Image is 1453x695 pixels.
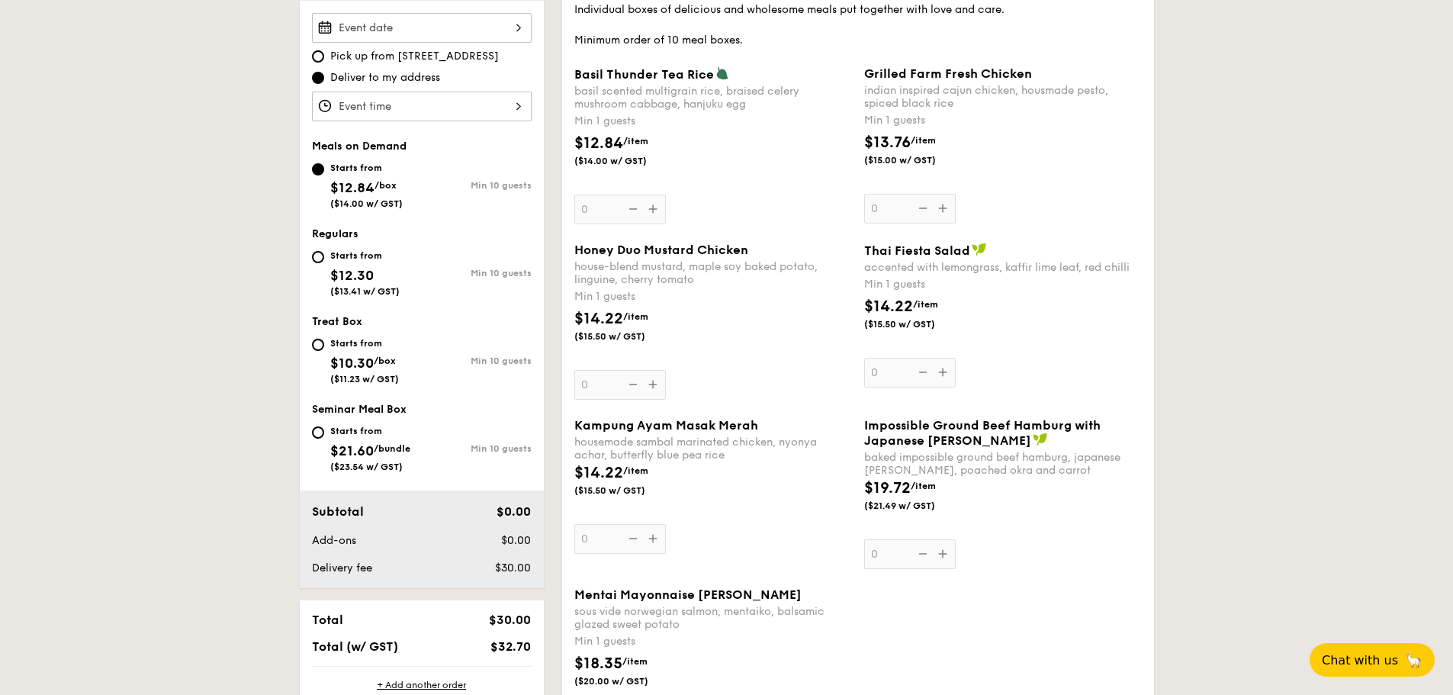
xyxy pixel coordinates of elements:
[864,84,1142,110] div: indian inspired cajun chicken, housmade pesto, spiced black rice
[864,418,1101,448] span: Impossible Ground Beef Hamburg with Japanese [PERSON_NAME]
[330,374,399,385] span: ($11.23 w/ GST)
[312,639,398,654] span: Total (w/ GST)
[330,179,375,196] span: $12.84
[574,310,623,328] span: $14.22
[574,243,748,257] span: Honey Duo Mustard Chicken
[375,180,397,191] span: /box
[864,134,911,152] span: $13.76
[330,286,400,297] span: ($13.41 w/ GST)
[574,330,678,343] span: ($15.50 w/ GST)
[312,315,362,328] span: Treat Box
[574,260,852,286] div: house-blend mustard, maple soy baked potato, linguine, cherry tomato
[312,613,343,627] span: Total
[422,356,532,366] div: Min 10 guests
[574,587,802,602] span: Mentai Mayonnaise [PERSON_NAME]
[490,639,531,654] span: $32.70
[330,355,374,372] span: $10.30
[312,92,532,121] input: Event time
[574,436,852,462] div: housemade sambal marinated chicken, nyonya achar, butterfly blue pea rice
[374,356,396,366] span: /box
[622,656,648,667] span: /item
[422,443,532,454] div: Min 10 guests
[1310,643,1435,677] button: Chat with us🦙
[574,114,852,129] div: Min 1 guests
[330,70,440,85] span: Deliver to my address
[913,299,938,310] span: /item
[1033,433,1048,446] img: icon-vegan.f8ff3823.svg
[864,500,968,512] span: ($21.49 w/ GST)
[911,135,936,146] span: /item
[330,198,403,209] span: ($14.00 w/ GST)
[312,163,324,175] input: Starts from$12.84/box($14.00 w/ GST)Min 10 guests
[330,49,499,64] span: Pick up from [STREET_ADDRESS]
[864,66,1032,81] span: Grilled Farm Fresh Chicken
[312,426,324,439] input: Starts from$21.60/bundle($23.54 w/ GST)Min 10 guests
[715,66,729,80] img: icon-vegetarian.fe4039eb.svg
[574,464,623,482] span: $14.22
[422,180,532,191] div: Min 10 guests
[312,504,364,519] span: Subtotal
[574,2,1142,48] div: Individual boxes of delicious and wholesome meals put together with love and care. Minimum order ...
[330,462,403,472] span: ($23.54 w/ GST)
[374,443,410,454] span: /bundle
[574,418,758,433] span: Kampung Ayam Masak Merah
[312,50,324,63] input: Pick up from [STREET_ADDRESS]
[312,140,407,153] span: Meals on Demand
[574,155,678,167] span: ($14.00 w/ GST)
[574,675,678,687] span: ($20.00 w/ GST)
[864,479,911,497] span: $19.72
[864,318,968,330] span: ($15.50 w/ GST)
[312,403,407,416] span: Seminar Meal Box
[422,268,532,278] div: Min 10 guests
[312,534,356,547] span: Add-ons
[972,243,987,256] img: icon-vegan.f8ff3823.svg
[330,249,400,262] div: Starts from
[312,339,324,351] input: Starts from$10.30/box($11.23 w/ GST)Min 10 guests
[864,113,1142,128] div: Min 1 guests
[312,72,324,84] input: Deliver to my address
[574,67,714,82] span: Basil Thunder Tea Rice
[574,289,852,304] div: Min 1 guests
[574,655,622,673] span: $18.35
[623,465,648,476] span: /item
[574,605,852,631] div: sous vide norwegian salmon, mentaiko, balsamic glazed sweet potato
[574,134,623,153] span: $12.84
[312,13,532,43] input: Event date
[330,337,399,349] div: Starts from
[574,634,852,649] div: Min 1 guests
[1322,653,1398,668] span: Chat with us
[1404,652,1422,669] span: 🦙
[312,679,532,691] div: + Add another order
[864,154,968,166] span: ($15.00 w/ GST)
[330,425,410,437] div: Starts from
[623,311,648,322] span: /item
[330,162,403,174] div: Starts from
[864,451,1142,477] div: baked impossible ground beef hamburg, japanese [PERSON_NAME], poached okra and carrot
[312,561,372,574] span: Delivery fee
[864,261,1142,274] div: accented with lemongrass, kaffir lime leaf, red chilli
[312,227,358,240] span: Regulars
[489,613,531,627] span: $30.00
[501,534,531,547] span: $0.00
[495,561,531,574] span: $30.00
[497,504,531,519] span: $0.00
[623,136,648,146] span: /item
[330,267,374,284] span: $12.30
[330,442,374,459] span: $21.60
[864,298,913,316] span: $14.22
[574,85,852,111] div: basil scented multigrain rice, braised celery mushroom cabbage, hanjuku egg
[864,243,970,258] span: Thai Fiesta Salad
[574,484,678,497] span: ($15.50 w/ GST)
[864,277,1142,292] div: Min 1 guests
[312,251,324,263] input: Starts from$12.30($13.41 w/ GST)Min 10 guests
[911,481,936,491] span: /item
